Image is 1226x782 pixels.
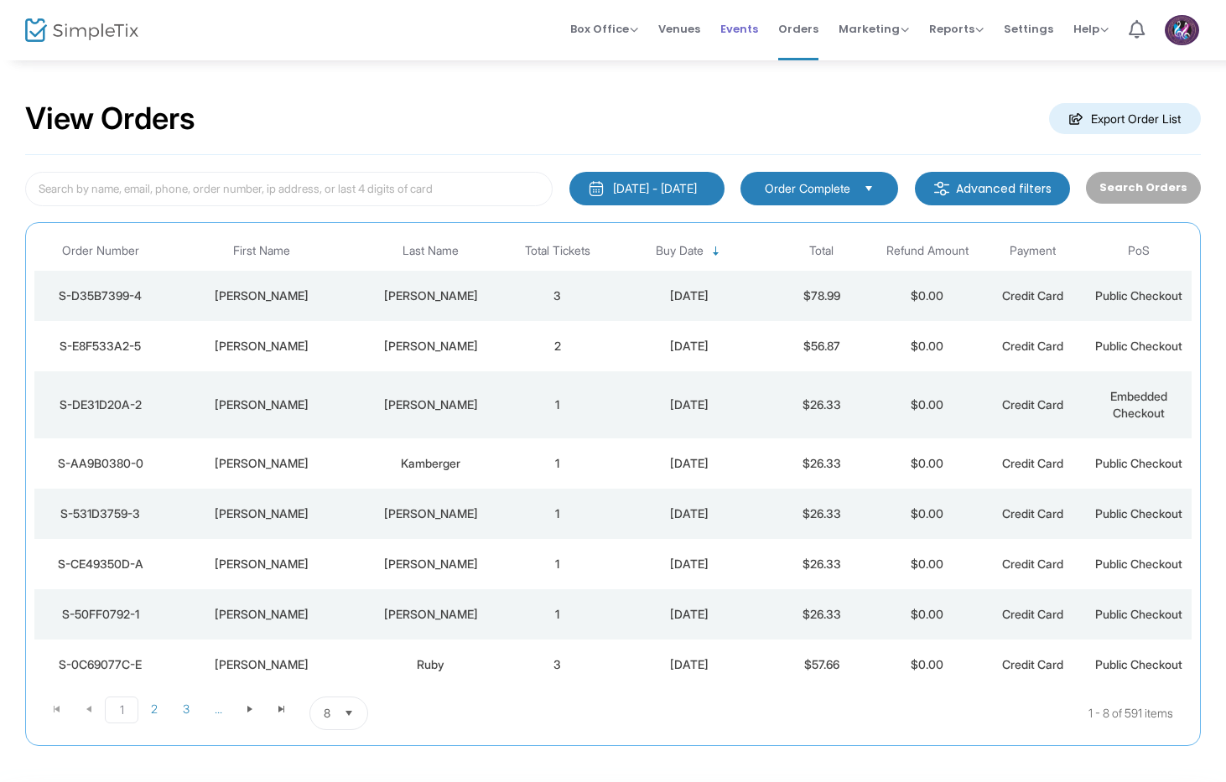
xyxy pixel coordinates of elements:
div: Ruby [361,656,500,673]
div: Loretta [171,287,353,304]
div: [DATE] - [DATE] [613,180,697,197]
td: $0.00 [875,489,980,539]
div: Shelley [171,656,353,673]
div: Kari [171,505,353,522]
img: monthly [588,180,605,197]
th: Total Tickets [505,231,610,271]
span: Public Checkout [1095,339,1182,353]
div: Lyall [361,338,500,355]
td: $0.00 [875,321,980,371]
td: $78.99 [769,271,875,321]
td: 1 [505,589,610,640]
span: Order Number [62,244,139,258]
span: Sortable [709,245,723,258]
span: Reports [929,21,984,37]
div: 8/12/2025 [615,505,765,522]
span: Help [1073,21,1109,37]
div: Kamberger [361,455,500,472]
div: Data table [34,231,1192,690]
span: Credit Card [1002,607,1063,621]
td: $0.00 [875,371,980,438]
span: Credit Card [1002,339,1063,353]
div: Nancy [171,606,353,623]
div: S-D35B7399-4 [39,287,163,304]
div: 8/12/2025 [615,656,765,673]
span: Venues [658,8,700,50]
span: Credit Card [1002,506,1063,520]
m-button: Advanced filters [915,172,1070,205]
div: yolanda [171,396,353,413]
div: S-531D3759-3 [39,505,163,522]
span: Settings [1004,8,1053,50]
span: Public Checkout [1095,456,1182,470]
div: Julia [171,338,353,355]
td: $26.33 [769,489,875,539]
div: S-E8F533A2-5 [39,338,163,355]
span: Credit Card [1002,456,1063,470]
span: Credit Card [1002,397,1063,412]
span: Embedded Checkout [1110,389,1167,420]
span: Marketing [839,21,909,37]
td: 1 [505,539,610,589]
td: $56.87 [769,321,875,371]
div: Odonnell [361,505,500,522]
div: 8/12/2025 [615,338,765,355]
div: Lynette [171,556,353,572]
td: 1 [505,489,610,539]
td: $26.33 [769,539,875,589]
span: Credit Card [1002,557,1063,571]
span: PoS [1128,244,1150,258]
td: $0.00 [875,589,980,640]
span: Go to the last page [266,697,298,722]
div: 8/12/2025 [615,396,765,413]
span: Page 2 [138,697,170,722]
div: Murphy [361,287,500,304]
div: S-AA9B0380-0 [39,455,163,472]
span: Public Checkout [1095,288,1182,303]
span: Page 3 [170,697,202,722]
span: Public Checkout [1095,557,1182,571]
div: Heim [361,606,500,623]
span: Last Name [403,244,459,258]
span: Public Checkout [1095,607,1182,621]
div: Jones [361,396,500,413]
div: 8/12/2025 [615,455,765,472]
div: S-CE49350D-A [39,556,163,572]
td: 3 [505,271,610,321]
td: 2 [505,321,610,371]
td: $26.33 [769,589,875,640]
td: $0.00 [875,640,980,690]
td: $0.00 [875,539,980,589]
button: Select [337,697,361,729]
span: Go to the next page [243,702,257,716]
span: Credit Card [1002,288,1063,303]
div: Underwood [361,556,500,572]
span: First Name [233,244,290,258]
td: $0.00 [875,271,980,321]
span: Credit Card [1002,657,1063,671]
span: Go to the next page [234,697,266,722]
div: 8/12/2025 [615,287,765,304]
button: Select [857,179,881,198]
span: Events [720,8,758,50]
td: $0.00 [875,438,980,489]
td: 3 [505,640,610,690]
th: Refund Amount [875,231,980,271]
td: 1 [505,438,610,489]
td: $57.66 [769,640,875,690]
div: S-0C69077C-E [39,656,163,673]
h2: View Orders [25,101,195,137]
div: S-50FF0792-1 [39,606,163,623]
span: Public Checkout [1095,657,1182,671]
input: Search by name, email, phone, order number, ip address, or last 4 digits of card [25,172,553,206]
td: $26.33 [769,438,875,489]
div: William [171,455,353,472]
span: Orders [778,8,818,50]
div: 8/12/2025 [615,556,765,572]
span: Payment [1010,244,1056,258]
td: $26.33 [769,371,875,438]
m-button: Export Order List [1049,103,1201,134]
span: 8 [324,705,330,722]
td: 1 [505,371,610,438]
span: Public Checkout [1095,506,1182,520]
